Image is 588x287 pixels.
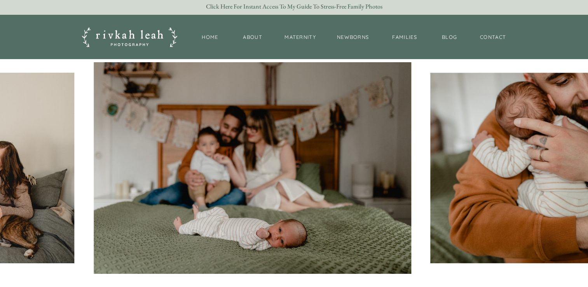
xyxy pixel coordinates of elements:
a: maternity [283,33,318,41]
a: Home [198,33,223,42]
a: BLOG [440,33,459,42]
a: Click Here for Instant Access to my Guide to Stress-Free Family Photos [198,3,391,11]
a: families [388,33,422,41]
a: About [241,33,265,42]
img: family of four sitting together on a master bed with newborn baby laying at the foot of the bed a... [94,62,411,274]
p: INTIMATE • HOMEY • PRECIOUS [225,26,364,33]
a: newborns [336,33,370,41]
a: Contact [478,33,509,42]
